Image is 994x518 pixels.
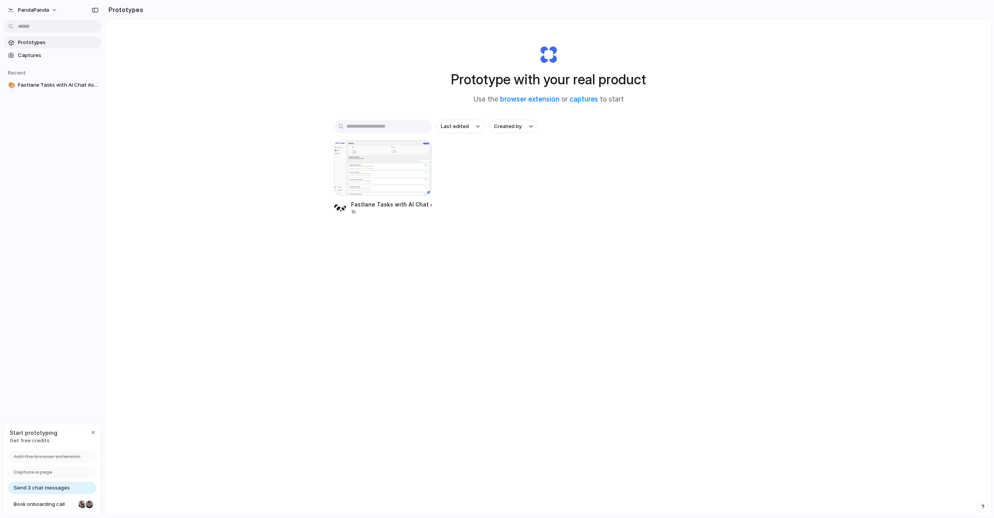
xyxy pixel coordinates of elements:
span: Add the browser extension [14,453,80,461]
a: Captures [4,50,101,61]
span: Fastlane Tasks with AI Chat Assistant [18,81,98,89]
span: Get free credits [10,437,57,445]
span: Last edited [441,123,469,130]
button: 🎨 [7,81,15,89]
button: Created by [489,120,538,133]
div: 1h [351,208,431,215]
a: Fastlane Tasks with AI Chat AssistantFastlane Tasks with AI Chat Assistant1h [334,140,431,215]
button: PandaPanda [4,4,61,16]
span: PandaPanda [18,6,49,14]
div: Nicole Kubica [78,500,87,509]
span: Start prototyping [10,429,57,437]
div: 🎨 [8,81,14,90]
span: Book onboarding call [14,500,75,508]
a: browser extension [500,95,559,103]
span: Capture a page [14,468,52,476]
h2: Prototypes [105,5,143,14]
span: Recent [8,69,26,76]
a: Prototypes [4,37,101,48]
div: Christian Iacullo [85,500,94,509]
a: Book onboarding call [8,498,96,511]
div: Fastlane Tasks with AI Chat Assistant [351,200,431,208]
span: Captures [18,52,98,59]
span: Send 3 chat messages [14,484,70,492]
span: Use the or to start [474,94,624,105]
h1: Prototype with your real product [451,69,646,90]
a: captures [570,95,598,103]
span: Prototypes [18,39,98,46]
a: 🎨Fastlane Tasks with AI Chat Assistant [4,79,101,91]
button: Last edited [436,120,485,133]
span: Created by [494,123,522,130]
